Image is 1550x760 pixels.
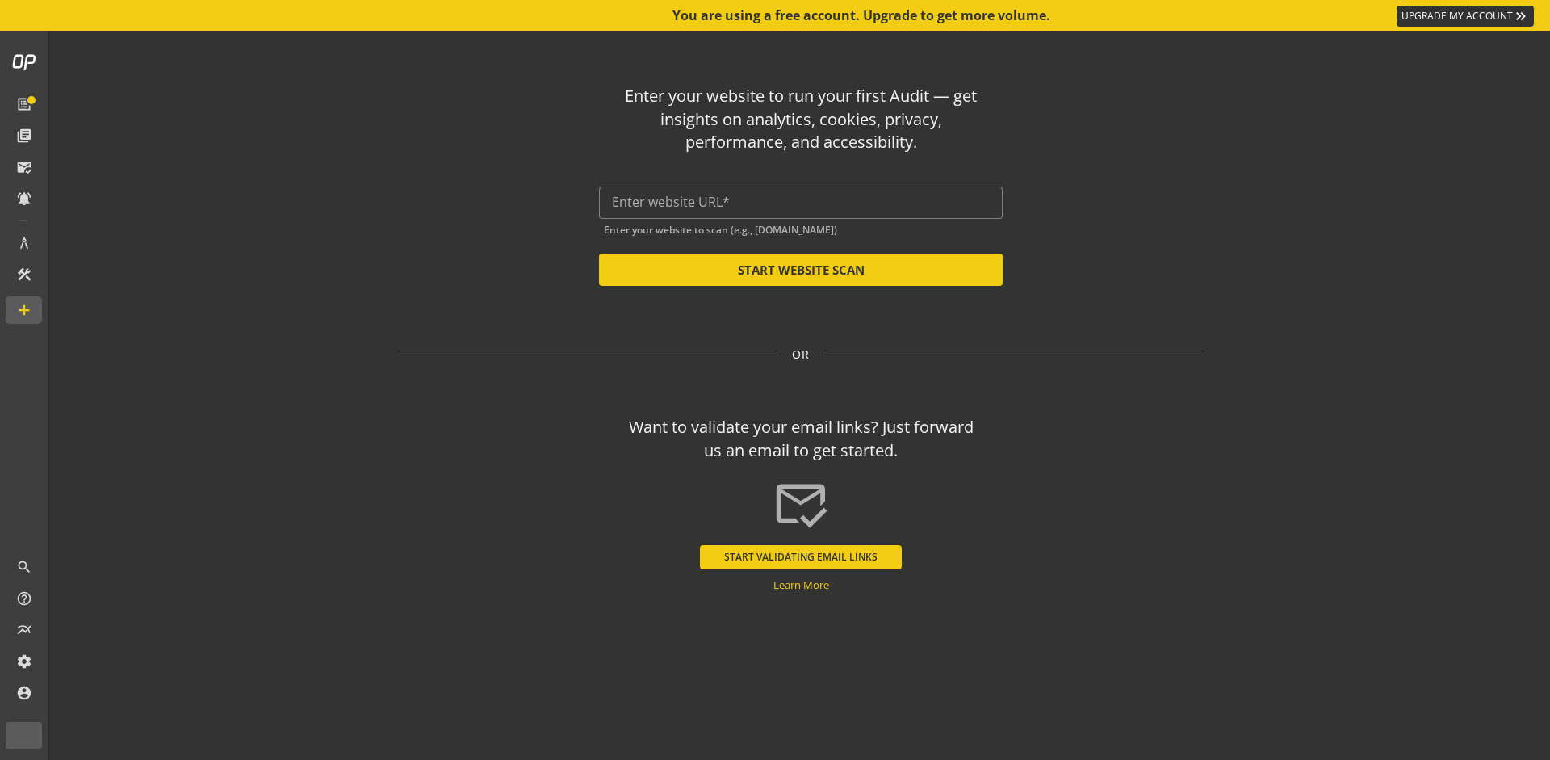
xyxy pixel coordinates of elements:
[16,267,32,283] mat-icon: construction
[16,302,32,318] mat-icon: add
[16,191,32,207] mat-icon: notifications_active
[672,6,1052,25] div: You are using a free account. Upgrade to get more volume.
[622,85,981,154] div: Enter your website to run your first Audit — get insights on analytics, cookies, privacy, perform...
[773,476,829,532] mat-icon: mark_email_read
[1397,6,1534,27] a: UPGRADE MY ACCOUNT
[599,254,1003,286] button: START WEBSITE SCAN
[700,545,902,569] button: START VALIDATING EMAIL LINKS
[16,559,32,575] mat-icon: search
[612,195,990,210] input: Enter website URL*
[1513,8,1529,24] mat-icon: keyboard_double_arrow_right
[16,96,32,112] mat-icon: list_alt
[622,416,981,462] div: Want to validate your email links? Just forward us an email to get started.
[773,577,829,592] a: Learn More
[16,159,32,175] mat-icon: mark_email_read
[16,622,32,638] mat-icon: multiline_chart
[604,220,837,236] mat-hint: Enter your website to scan (e.g., [DOMAIN_NAME])
[16,590,32,607] mat-icon: help_outline
[16,685,32,701] mat-icon: account_circle
[16,653,32,670] mat-icon: settings
[16,235,32,251] mat-icon: architecture
[792,346,810,363] span: OR
[16,128,32,144] mat-icon: library_books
